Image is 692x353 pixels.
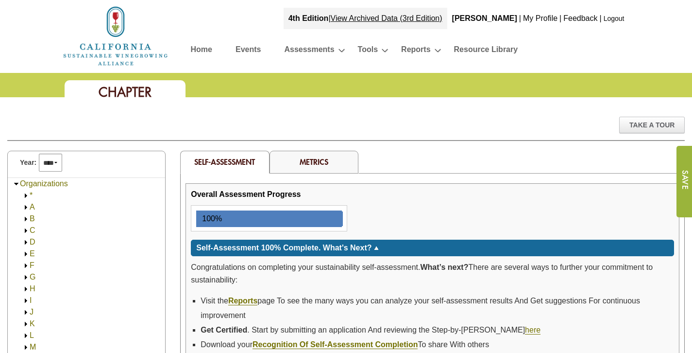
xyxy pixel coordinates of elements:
img: Expand J [22,309,30,316]
img: Expand I [22,297,30,304]
b: [PERSON_NAME] [452,14,517,22]
a: here [525,326,540,335]
a: A [30,203,35,211]
a: K [30,319,35,328]
span: Chapter [99,84,152,101]
img: Collapse Organizations [13,180,20,188]
a: Reports [401,43,430,60]
li: Download your To share With others [201,337,674,352]
a: C [30,226,35,234]
div: Click for more or less content [191,240,674,256]
a: Recognition Of Self-Assessment Completion [253,340,418,349]
strong: What’s next? [420,263,468,271]
img: Expand * [22,192,30,199]
a: My Profile [523,14,557,22]
a: F [30,261,34,269]
div: Take A Tour [619,117,685,133]
div: | [599,8,603,29]
a: Organizations [20,179,68,188]
div: | [518,8,522,29]
div: | [558,8,562,29]
img: Expand F [22,262,30,269]
strong: Recognition Of Self-Assessment Completion [253,340,418,349]
li: . Start by submitting an application And reviewing the Step-by-[PERSON_NAME] [201,323,674,337]
a: Resource Library [454,43,518,60]
div: Overall Assessment Progress [191,189,301,200]
input: Submit [676,146,692,217]
a: I [30,296,32,304]
img: Expand A [22,204,30,211]
p: Congratulations on completing your sustainability self-assessment. There are several ways to furt... [191,261,674,286]
strong: Get Certified [201,326,247,334]
a: B [30,214,35,223]
a: Home [62,31,169,39]
a: M [30,343,36,351]
img: Expand K [22,320,30,328]
div: 100% [197,212,222,226]
img: Expand M [22,344,30,351]
a: E [30,249,35,258]
img: Expand C [22,227,30,234]
a: Tools [358,43,378,60]
a: Logout [604,15,624,22]
img: sort_arrow_up.gif [374,247,379,250]
a: D [30,238,35,246]
span: Year: [20,158,36,168]
img: Expand L [22,332,30,339]
a: L [30,331,34,339]
img: logo_cswa2x.png [62,5,169,67]
img: Expand G [22,274,30,281]
a: Metrics [300,157,328,167]
a: J [30,308,34,316]
a: Assessments [284,43,334,60]
a: Events [236,43,261,60]
img: Expand E [22,250,30,258]
img: Expand D [22,239,30,246]
a: G [30,273,35,281]
strong: 4th Edition [288,14,329,22]
a: View Archived Data (3rd Edition) [331,14,442,22]
a: Reports [228,297,257,305]
a: Feedback [563,14,597,22]
a: Home [191,43,212,60]
img: Expand B [22,215,30,223]
a: H [30,284,35,293]
li: Visit the page To see the many ways you can analyze your self-assessment results And Get suggesti... [201,294,674,323]
span: Self-Assessment [194,157,255,167]
span: Self-Assessment 100% Complete. What's Next? [196,244,371,252]
img: Expand H [22,285,30,293]
div: | [284,8,447,29]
